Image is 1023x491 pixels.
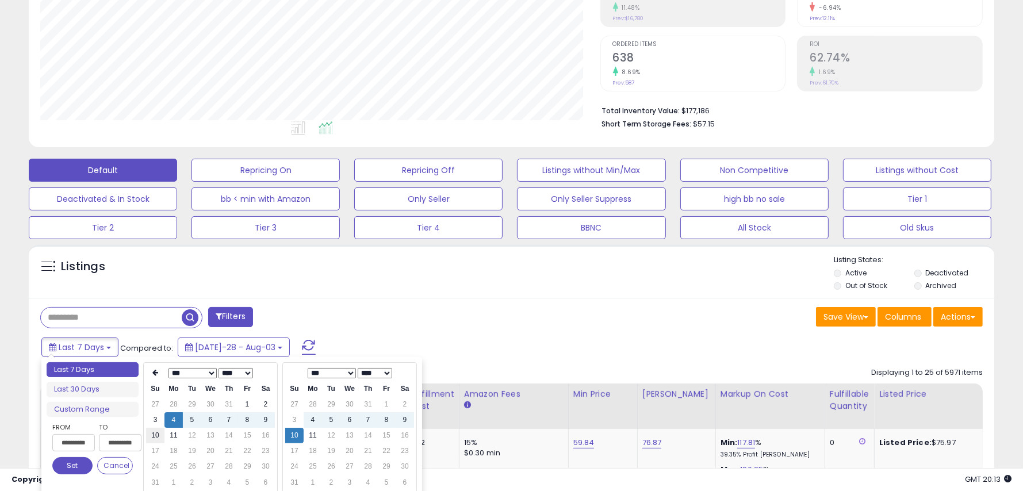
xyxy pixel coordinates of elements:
button: Save View [816,307,876,327]
div: Amazon Fees [464,388,564,400]
td: 27 [201,459,220,474]
td: 19 [322,443,340,459]
td: 30 [340,397,359,412]
span: $57.15 [694,118,715,129]
td: 31 [146,475,164,490]
div: 7.32 [410,438,450,448]
td: 13 [340,428,359,443]
td: 3 [146,412,164,428]
td: 5 [183,412,201,428]
td: 15 [377,428,396,443]
label: Archived [925,281,956,290]
th: Sa [396,381,414,397]
div: Listed Price [879,388,979,400]
div: seller snap | | [12,474,200,485]
td: 4 [220,475,238,490]
td: 1 [164,475,183,490]
td: 18 [304,443,322,459]
small: 1.69% [815,68,836,76]
td: 6 [340,412,359,428]
button: Last 7 Days [41,337,118,357]
div: Fulfillable Quantity [830,388,869,412]
strong: Copyright [12,474,53,485]
th: Mo [164,381,183,397]
td: 3 [340,475,359,490]
button: bb < min with Amazon [191,187,340,210]
td: 17 [285,443,304,459]
td: 5 [322,412,340,428]
a: 76.87 [642,437,662,448]
label: Active [845,268,867,278]
div: Markup on Cost [721,388,820,400]
td: 29 [183,397,201,412]
td: 30 [201,397,220,412]
td: 27 [285,397,304,412]
div: 15% [464,438,560,448]
div: Min Price [573,388,633,400]
th: Fr [238,381,256,397]
th: Fr [377,381,396,397]
div: Displaying 1 to 25 of 5971 items [871,367,983,378]
span: Compared to: [120,343,173,354]
td: 24 [285,459,304,474]
td: 23 [396,443,414,459]
td: 21 [220,443,238,459]
button: Filters [208,307,253,327]
p: 39.35% Profit [PERSON_NAME] [721,451,816,459]
li: Custom Range [47,402,139,417]
span: Columns [885,311,921,323]
button: Columns [878,307,932,327]
small: 11.48% [618,3,640,12]
td: 6 [201,412,220,428]
td: 6 [396,475,414,490]
button: Tier 4 [354,216,503,239]
td: 4 [359,475,377,490]
button: Listings without Min/Max [517,159,665,182]
td: 25 [304,459,322,474]
td: 7 [220,412,238,428]
th: Su [285,381,304,397]
span: 2025-08-11 20:13 GMT [965,474,1011,485]
td: 23 [256,443,275,459]
td: 27 [340,459,359,474]
td: 21 [359,443,377,459]
td: 8 [238,412,256,428]
button: Tier 3 [191,216,340,239]
td: 29 [377,459,396,474]
td: 3 [285,412,304,428]
td: 4 [164,412,183,428]
li: Last 30 Days [47,382,139,397]
div: 0 [830,438,865,448]
td: 2 [322,475,340,490]
span: ROI [810,41,982,48]
td: 12 [183,428,201,443]
td: 11 [164,428,183,443]
td: 31 [359,397,377,412]
span: Ordered Items [613,41,786,48]
td: 25 [164,459,183,474]
button: Non Competitive [680,159,829,182]
td: 28 [359,459,377,474]
td: 29 [238,459,256,474]
a: 59.84 [573,437,595,448]
h2: 638 [613,51,786,67]
button: Listings without Cost [843,159,991,182]
small: Prev: 12.11% [810,15,835,22]
td: 19 [183,443,201,459]
td: 22 [377,443,396,459]
small: -6.94% [815,3,841,12]
a: 117.81 [737,437,755,448]
td: 28 [304,397,322,412]
div: $0.30 min [464,448,560,458]
td: 14 [359,428,377,443]
label: Deactivated [925,268,968,278]
div: $75.97 [879,438,975,448]
button: Set [52,457,93,474]
div: [PERSON_NAME] [642,388,711,400]
button: Repricing On [191,159,340,182]
li: Last 7 Days [47,362,139,378]
td: 26 [183,459,201,474]
b: Short Term Storage Fees: [602,119,692,129]
td: 5 [238,475,256,490]
th: Tu [322,381,340,397]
